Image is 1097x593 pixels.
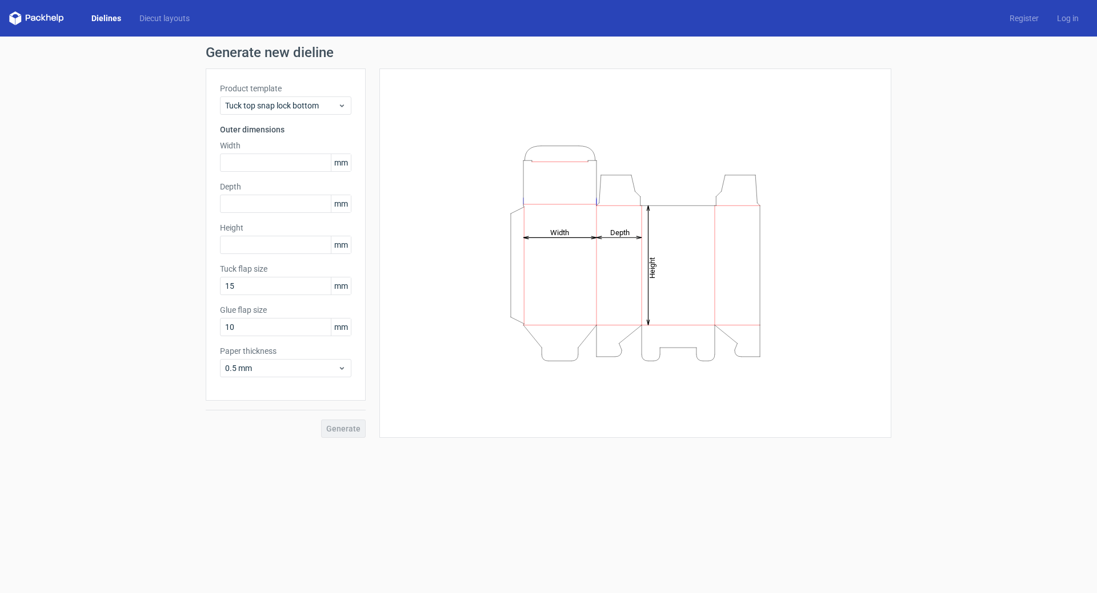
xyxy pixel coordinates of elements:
[220,181,351,192] label: Depth
[220,263,351,275] label: Tuck flap size
[220,140,351,151] label: Width
[225,100,338,111] span: Tuck top snap lock bottom
[331,277,351,295] span: mm
[220,345,351,357] label: Paper thickness
[206,46,891,59] h1: Generate new dieline
[220,222,351,233] label: Height
[130,13,199,24] a: Diecut layouts
[82,13,130,24] a: Dielines
[220,304,351,316] label: Glue flap size
[550,228,569,236] tspan: Width
[225,362,338,374] span: 0.5 mm
[610,228,630,236] tspan: Depth
[331,195,351,212] span: mm
[220,83,351,94] label: Product template
[331,154,351,171] span: mm
[1048,13,1088,24] a: Log in
[331,236,351,253] span: mm
[220,124,351,135] h3: Outer dimensions
[331,318,351,336] span: mm
[648,257,656,278] tspan: Height
[1000,13,1048,24] a: Register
